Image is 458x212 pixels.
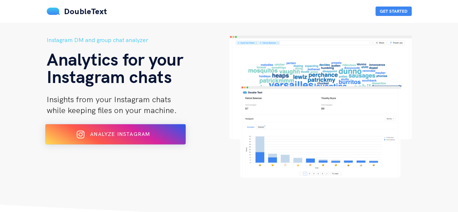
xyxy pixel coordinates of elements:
h5: Instagram DM and group chat analyzer [47,36,229,45]
span: Analyze Instagram [90,131,150,137]
img: hero [229,36,412,178]
span: DoubleText [64,6,107,16]
img: mS3x8y1f88AAAAABJRU5ErkJggg== [47,8,60,15]
button: Analyze Instagram [45,124,186,145]
span: Insights from your Instagram chats [47,94,171,104]
span: while keeping files on your machine. [47,105,177,115]
a: Analyze Instagram [47,134,184,140]
span: Analytics for your [47,48,183,70]
span: Instagram chats [47,66,172,87]
button: Get Started [375,7,412,16]
a: DoubleText [47,6,107,16]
